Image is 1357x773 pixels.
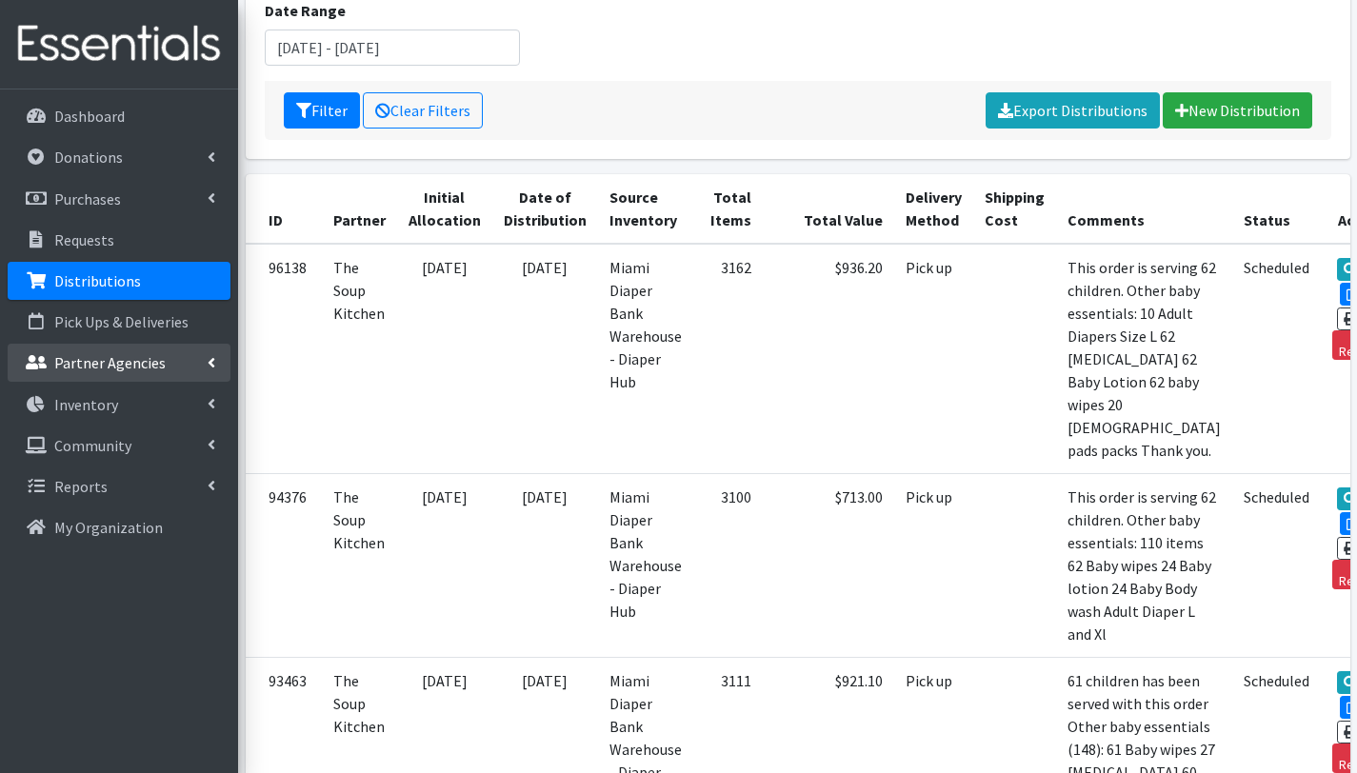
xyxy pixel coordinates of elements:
th: ID [246,174,322,244]
th: Source Inventory [598,174,693,244]
th: Partner [322,174,397,244]
td: 3100 [693,473,763,657]
p: Partner Agencies [54,353,166,372]
td: Scheduled [1232,473,1321,657]
td: Pick up [894,244,973,474]
th: Comments [1056,174,1232,244]
p: Donations [54,148,123,167]
td: The Soup Kitchen [322,473,397,657]
a: Pick Ups & Deliveries [8,303,230,341]
p: Requests [54,230,114,249]
a: Inventory [8,386,230,424]
a: Requests [8,221,230,259]
p: Reports [54,477,108,496]
img: HumanEssentials [8,12,230,76]
a: Dashboard [8,97,230,135]
a: Distributions [8,262,230,300]
a: Export Distributions [986,92,1160,129]
td: This order is serving 62 children. Other baby essentials: 10 Adult Diapers Size L 62 [MEDICAL_DAT... [1056,244,1232,474]
p: Distributions [54,271,141,290]
th: Total Items [693,174,763,244]
td: Miami Diaper Bank Warehouse - Diaper Hub [598,473,693,657]
p: My Organization [54,518,163,537]
td: 94376 [246,473,322,657]
a: Reports [8,467,230,505]
a: Purchases [8,180,230,218]
td: 3162 [693,244,763,474]
td: 96138 [246,244,322,474]
th: Total Value [763,174,894,244]
td: [DATE] [397,244,492,474]
td: Pick up [894,473,973,657]
td: Scheduled [1232,244,1321,474]
p: Pick Ups & Deliveries [54,312,189,331]
p: Community [54,436,131,455]
td: [DATE] [492,473,598,657]
td: [DATE] [397,473,492,657]
p: Dashboard [54,107,125,126]
td: Miami Diaper Bank Warehouse - Diaper Hub [598,244,693,474]
td: [DATE] [492,244,598,474]
th: Delivery Method [894,174,973,244]
a: Partner Agencies [8,344,230,382]
a: New Distribution [1163,92,1312,129]
th: Status [1232,174,1321,244]
td: This order is serving 62 children. Other baby essentials: 110 items 62 Baby wipes 24 Baby lotion ... [1056,473,1232,657]
input: January 1, 2011 - December 31, 2011 [265,30,521,66]
a: Community [8,426,230,465]
th: Initial Allocation [397,174,492,244]
p: Inventory [54,395,118,414]
th: Date of Distribution [492,174,598,244]
p: Purchases [54,189,121,208]
td: $713.00 [763,473,894,657]
td: $936.20 [763,244,894,474]
a: Donations [8,138,230,176]
a: Clear Filters [363,92,483,129]
a: My Organization [8,508,230,546]
td: The Soup Kitchen [322,244,397,474]
th: Shipping Cost [973,174,1056,244]
button: Filter [284,92,360,129]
